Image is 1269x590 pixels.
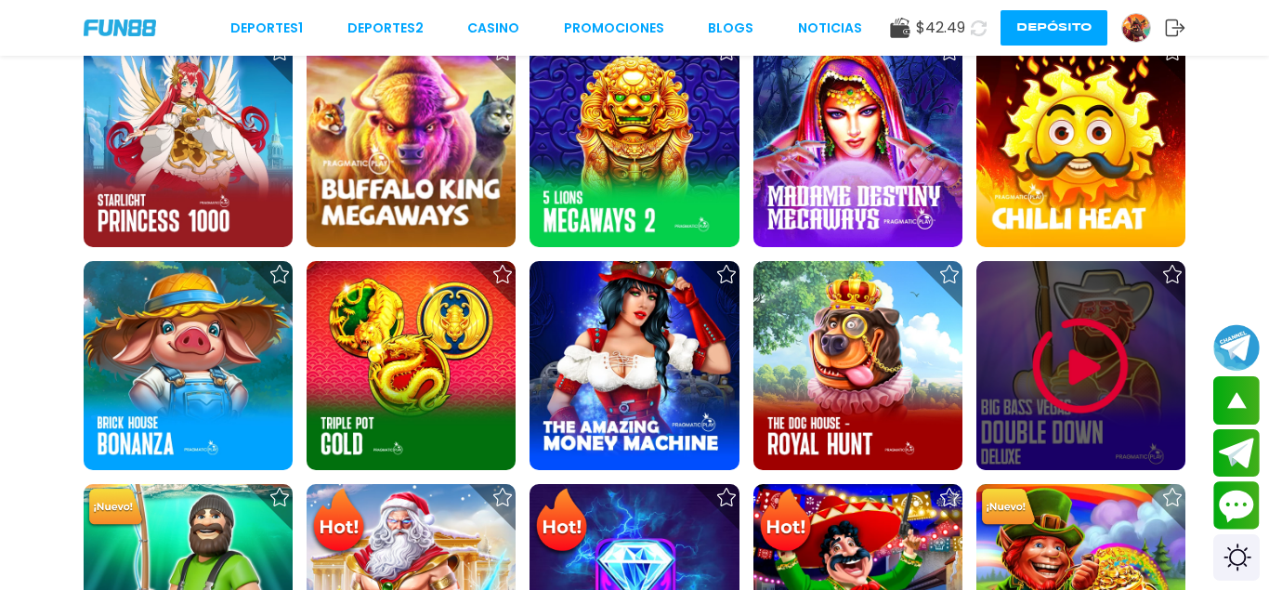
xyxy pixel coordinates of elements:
img: Madame Destiny Megaways [753,38,962,247]
img: Hot [531,486,592,558]
button: Join telegram channel [1213,323,1260,372]
img: Play Game [1025,310,1136,422]
button: scroll up [1213,376,1260,425]
img: Avatar [1122,14,1150,42]
a: BLOGS [708,19,753,38]
img: Company Logo [84,20,156,35]
img: The Amazing Money Machine [530,261,739,470]
img: Hot [308,486,369,558]
a: Deportes2 [347,19,424,38]
a: Avatar [1121,13,1165,43]
a: NOTICIAS [798,19,862,38]
img: Brick House Bonanza [84,261,293,470]
img: The Dog House – Royal Hunt [753,261,962,470]
div: Switch theme [1213,534,1260,581]
a: Promociones [564,19,664,38]
img: New [85,486,146,529]
button: Depósito [1001,10,1107,46]
a: CASINO [467,19,519,38]
img: Hot [755,486,816,558]
img: New [978,486,1039,529]
img: Buffalo King Megaways [307,38,516,247]
button: Contact customer service [1213,481,1260,530]
span: $ 42.49 [916,17,965,39]
img: Chilli Heat [976,38,1185,247]
img: Triple Pot Gold [307,261,516,470]
img: Starlight Princess 1000 [84,38,293,247]
a: Deportes1 [230,19,303,38]
img: 5 Lions Megaways™ 2 [530,38,739,247]
button: Join telegram [1213,429,1260,478]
